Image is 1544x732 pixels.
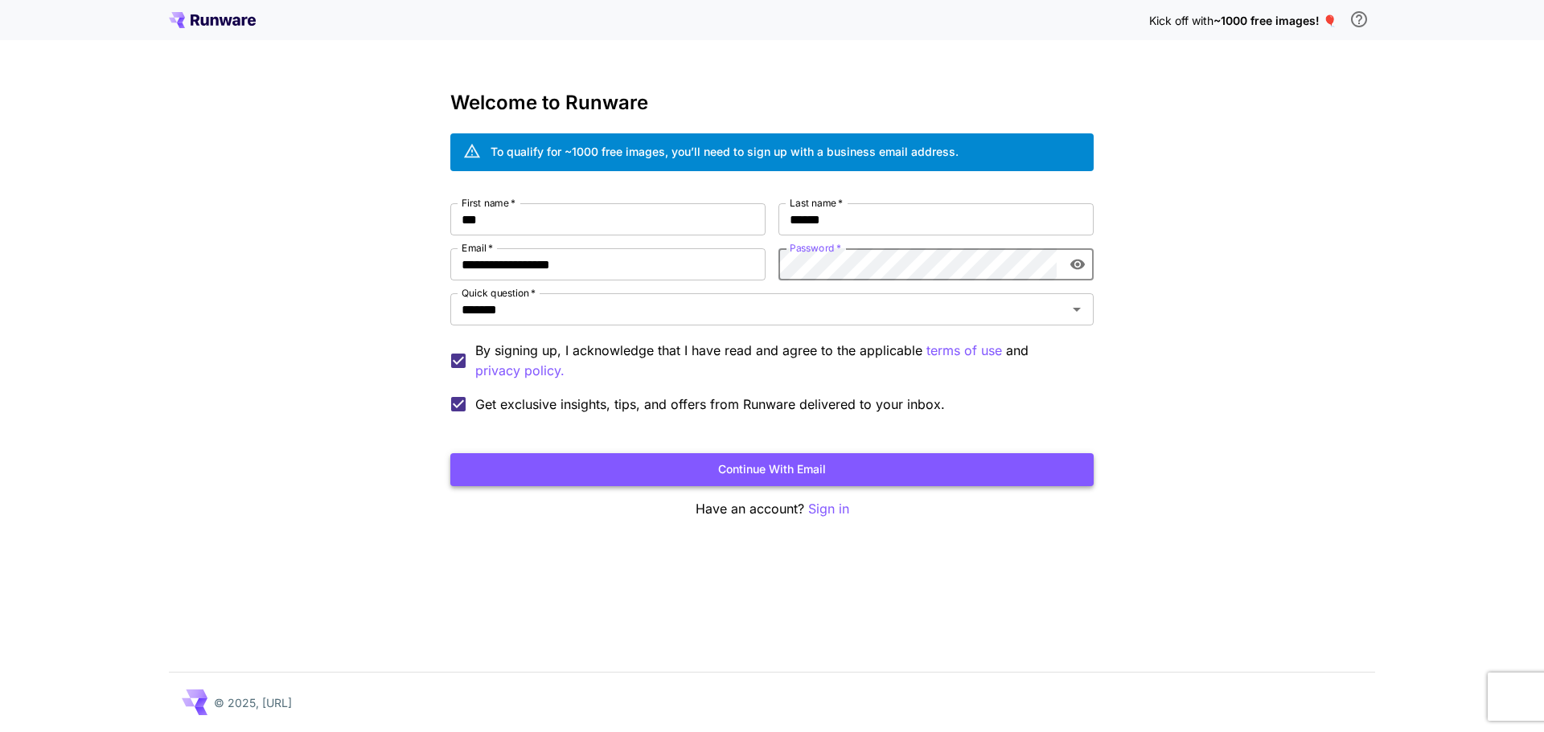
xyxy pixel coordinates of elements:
button: Continue with email [450,453,1094,486]
span: Get exclusive insights, tips, and offers from Runware delivered to your inbox. [475,395,945,414]
span: Kick off with [1149,14,1213,27]
span: ~1000 free images! 🎈 [1213,14,1337,27]
p: Have an account? [450,499,1094,519]
button: Open [1066,298,1088,321]
div: To qualify for ~1000 free images, you’ll need to sign up with a business email address. [491,143,959,160]
p: terms of use [926,341,1002,361]
button: By signing up, I acknowledge that I have read and agree to the applicable terms of use and [475,361,565,381]
label: Last name [790,196,843,210]
button: By signing up, I acknowledge that I have read and agree to the applicable and privacy policy. [926,341,1002,361]
h3: Welcome to Runware [450,92,1094,114]
label: Password [790,241,841,255]
label: Email [462,241,493,255]
p: By signing up, I acknowledge that I have read and agree to the applicable and [475,341,1081,381]
label: First name [462,196,515,210]
button: Sign in [808,499,849,519]
button: In order to qualify for free credit, you need to sign up with a business email address and click ... [1343,3,1375,35]
p: © 2025, [URL] [214,694,292,711]
label: Quick question [462,286,536,300]
button: toggle password visibility [1063,250,1092,279]
p: privacy policy. [475,361,565,381]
